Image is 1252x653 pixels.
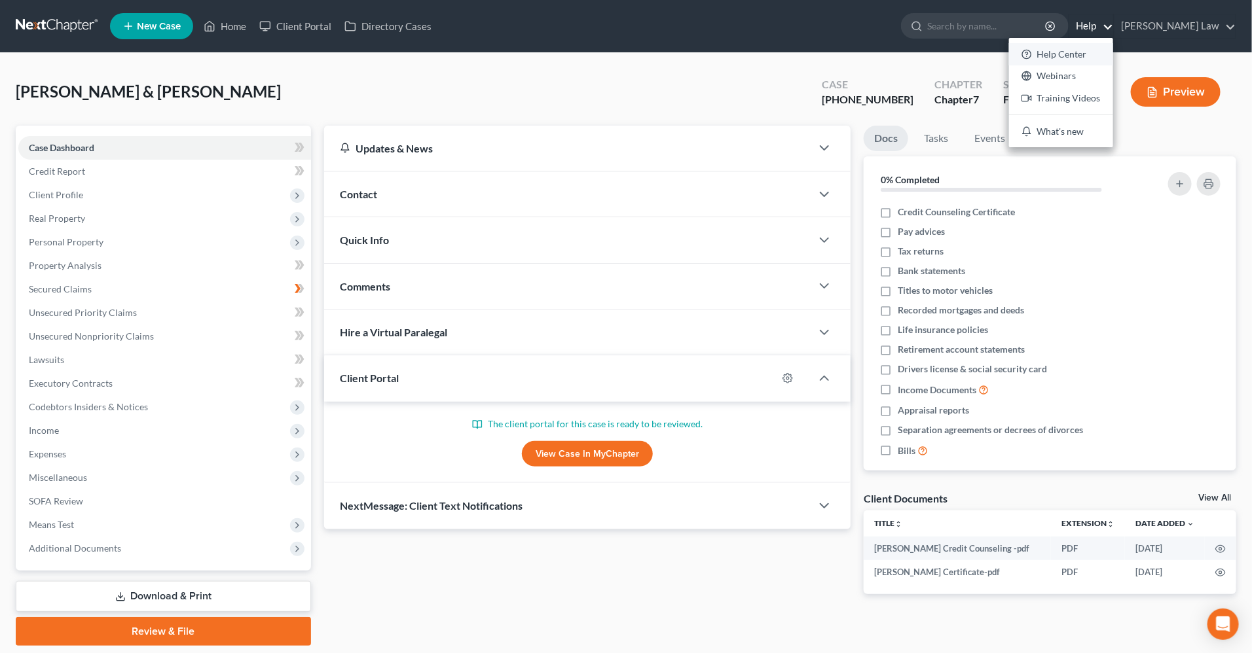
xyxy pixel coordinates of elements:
[18,301,311,325] a: Unsecured Priority Claims
[1009,43,1113,65] a: Help Center
[340,280,390,292] span: Comments
[340,417,835,431] p: The client portal for this case is ready to be reviewed.
[898,383,976,397] span: Income Documents
[253,14,338,38] a: Client Portal
[898,284,993,297] span: Titles to motor vehicles
[898,205,1015,219] span: Credit Counseling Certificate
[864,126,908,151] a: Docs
[1009,87,1113,109] a: Training Videos
[1107,520,1114,528] i: unfold_more
[1125,537,1205,560] td: [DATE]
[1135,518,1194,528] a: Date Added expand_more
[898,423,1083,436] span: Separation agreements or decrees of divorces
[137,22,181,31] span: New Case
[29,401,148,412] span: Codebtors Insiders & Notices
[973,93,979,105] span: 7
[340,141,796,155] div: Updates & News
[898,225,945,238] span: Pay advices
[18,160,311,183] a: Credit Report
[29,142,94,153] span: Case Dashboard
[1061,518,1114,528] a: Extensionunfold_more
[898,245,944,258] span: Tax returns
[29,189,83,200] span: Client Profile
[822,92,913,107] div: [PHONE_NUMBER]
[898,304,1024,317] span: Recorded mortgages and deeds
[1009,38,1113,147] div: Help
[29,542,121,554] span: Additional Documents
[16,82,281,101] span: [PERSON_NAME] & [PERSON_NAME]
[898,444,915,457] span: Bills
[1187,520,1194,528] i: expand_more
[1069,14,1113,38] a: Help
[29,495,83,506] span: SOFA Review
[340,372,399,384] span: Client Portal
[18,489,311,513] a: SOFA Review
[29,236,103,247] span: Personal Property
[16,617,311,646] a: Review & File
[340,188,377,200] span: Contact
[894,520,902,528] i: unfold_more
[898,404,969,417] span: Appraisal reports
[1198,493,1231,503] a: View All
[1114,14,1236,38] a: [PERSON_NAME] Law
[898,362,1047,376] span: Drivers license & social security card
[29,283,92,294] span: Secured Claims
[864,560,1051,584] td: [PERSON_NAME] Certificate-pdf
[29,307,137,318] span: Unsecured Priority Claims
[16,581,311,612] a: Download & Print
[522,441,653,467] a: View Case in MyChapter
[29,330,154,342] span: Unsecured Nonpriority Claims
[340,234,389,246] span: Quick Info
[864,491,948,505] div: Client Documents
[29,166,85,177] span: Credit Report
[822,77,913,92] div: Case
[934,92,982,107] div: Chapter
[197,14,253,38] a: Home
[18,136,311,160] a: Case Dashboard
[898,264,965,277] span: Bank statements
[340,499,523,512] span: NextMessage: Client Text Notifications
[18,277,311,301] a: Secured Claims
[927,14,1047,38] input: Search by name...
[1051,560,1125,584] td: PDF
[964,126,1016,151] a: Events
[29,213,85,224] span: Real Property
[898,343,1025,356] span: Retirement account statements
[18,372,311,395] a: Executory Contracts
[898,323,988,336] span: Life insurance policies
[18,254,311,277] a: Property Analysis
[29,448,66,459] span: Expenses
[1009,65,1113,88] a: Webinars
[338,14,438,38] a: Directory Cases
[1131,77,1221,107] button: Preview
[864,537,1051,560] td: [PERSON_NAME] Credit Counseling -pdf
[1003,92,1042,107] div: Filed
[18,348,311,372] a: Lawsuits
[29,260,101,271] span: Property Analysis
[1207,609,1239,640] div: Open Intercom Messenger
[29,472,87,483] span: Miscellaneous
[934,77,982,92] div: Chapter
[340,326,447,338] span: Hire a Virtual Paralegal
[1125,560,1205,584] td: [DATE]
[881,174,940,185] strong: 0% Completed
[874,518,902,528] a: Titleunfold_more
[29,378,113,389] span: Executory Contracts
[1051,537,1125,560] td: PDF
[29,519,74,530] span: Means Test
[1009,120,1113,143] a: What's new
[913,126,959,151] a: Tasks
[18,325,311,348] a: Unsecured Nonpriority Claims
[1003,77,1042,92] div: Status
[29,425,59,436] span: Income
[29,354,64,365] span: Lawsuits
